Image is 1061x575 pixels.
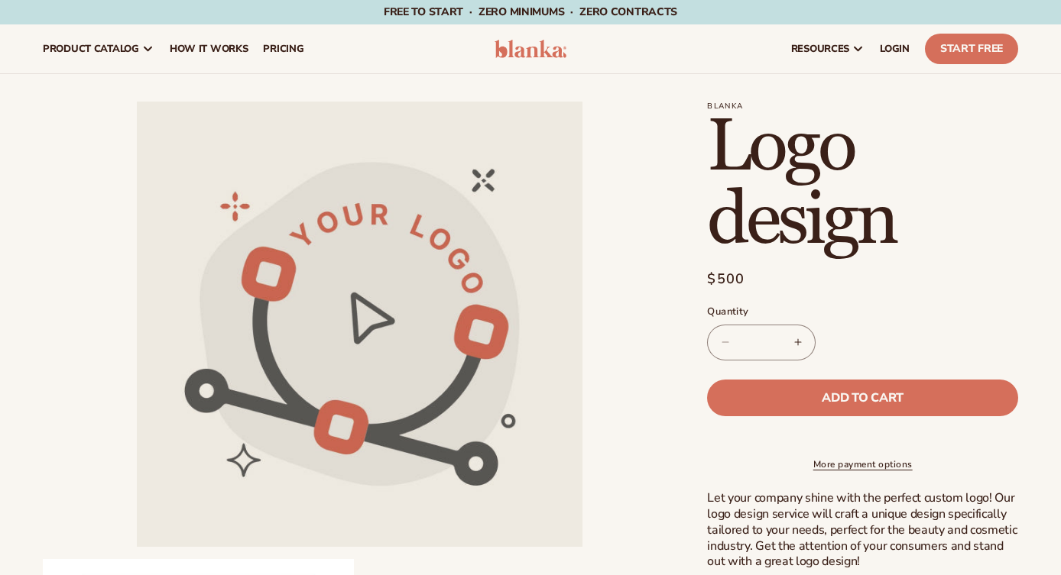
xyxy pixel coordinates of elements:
[495,40,566,58] img: logo
[822,392,903,404] span: Add to cart
[43,43,139,55] span: product catalog
[170,43,248,55] span: How It Works
[35,24,162,73] a: product catalog
[707,269,745,289] span: $500
[707,111,1018,257] h1: Logo design
[880,43,910,55] span: LOGIN
[872,24,917,73] a: LOGIN
[784,24,872,73] a: resources
[707,305,1018,320] label: Quantity
[384,5,677,19] span: Free to start · ZERO minimums · ZERO contracts
[162,24,256,73] a: How It Works
[263,43,303,55] span: pricing
[707,102,1018,111] p: Blanka
[707,380,1018,416] button: Add to cart
[255,24,311,73] a: pricing
[791,43,849,55] span: resources
[925,34,1018,64] a: Start Free
[707,457,1018,471] a: More payment options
